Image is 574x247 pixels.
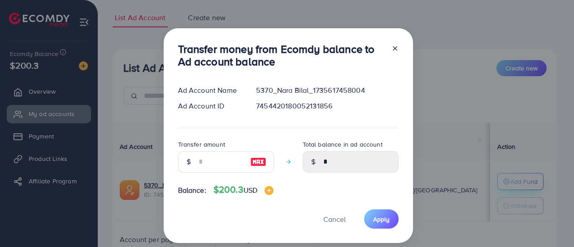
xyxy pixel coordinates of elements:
[178,43,384,69] h3: Transfer money from Ecomdy balance to Ad account balance
[171,101,249,111] div: Ad Account ID
[303,140,383,149] label: Total balance in ad account
[178,185,206,195] span: Balance:
[323,214,346,224] span: Cancel
[178,140,225,149] label: Transfer amount
[249,101,405,111] div: 7454420180052131856
[364,209,399,229] button: Apply
[536,207,567,240] iframe: Chat
[244,185,257,195] span: USD
[249,85,405,95] div: 5370_Nara Bilal_1735617458004
[171,85,249,95] div: Ad Account Name
[213,184,274,195] h4: $200.3
[312,209,357,229] button: Cancel
[250,156,266,167] img: image
[265,186,274,195] img: image
[373,215,390,224] span: Apply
